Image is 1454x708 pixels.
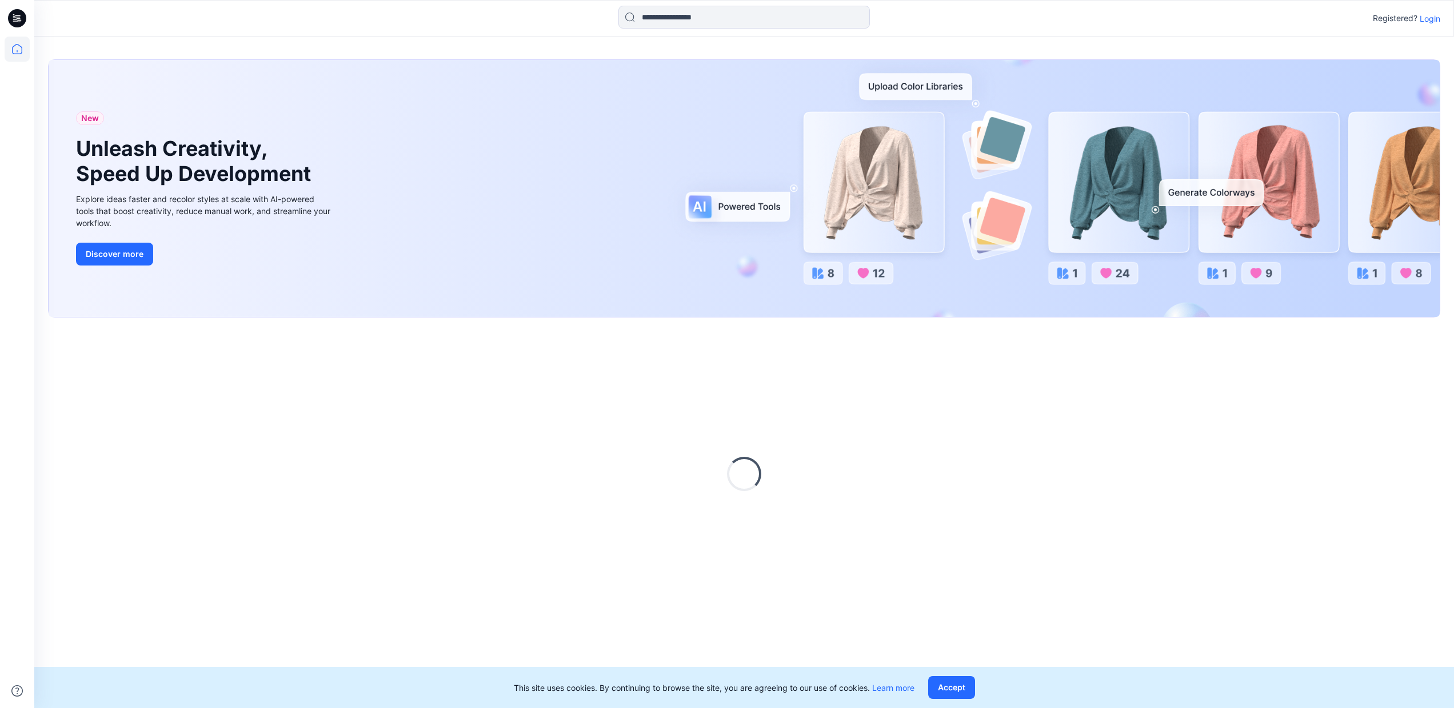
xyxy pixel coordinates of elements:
[81,111,99,125] span: New
[872,683,914,693] a: Learn more
[514,682,914,694] p: This site uses cookies. By continuing to browse the site, you are agreeing to our use of cookies.
[76,243,333,265] a: Discover more
[1373,11,1417,25] p: Registered?
[76,193,333,229] div: Explore ideas faster and recolor styles at scale with AI-powered tools that boost creativity, red...
[76,136,316,186] h1: Unleash Creativity, Speed Up Development
[76,243,153,265] button: Discover more
[1420,13,1440,25] p: Login
[928,676,975,699] button: Accept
